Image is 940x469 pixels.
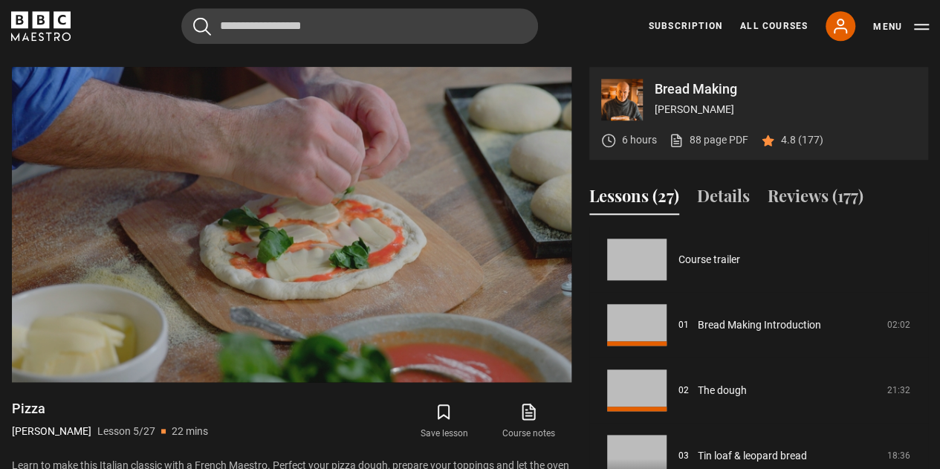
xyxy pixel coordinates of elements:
a: 88 page PDF [669,132,748,148]
button: Details [697,184,750,215]
button: Submit the search query [193,17,211,36]
p: Bread Making [655,83,916,96]
a: Course trailer [678,252,740,268]
p: Lesson 5/27 [97,424,155,439]
a: Tin loaf & leopard bread [698,448,807,464]
button: Save lesson [401,400,486,443]
a: Course notes [487,400,571,443]
a: The dough [698,383,747,398]
button: Lessons (27) [589,184,679,215]
video-js: Video Player [12,67,571,382]
button: Toggle navigation [873,19,929,34]
button: Reviews (177) [768,184,863,215]
input: Search [181,8,538,44]
h1: Pizza [12,400,208,418]
a: All Courses [740,19,808,33]
p: 6 hours [622,132,657,148]
a: Bread Making Introduction [698,317,821,333]
p: 22 mins [172,424,208,439]
p: [PERSON_NAME] [655,102,916,117]
a: Subscription [649,19,722,33]
svg: BBC Maestro [11,11,71,41]
p: [PERSON_NAME] [12,424,91,439]
p: 4.8 (177) [781,132,823,148]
